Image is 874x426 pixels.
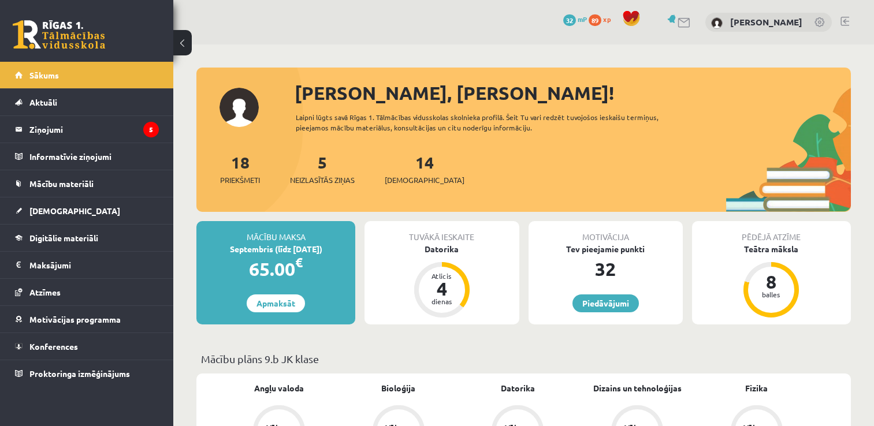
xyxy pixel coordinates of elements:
div: Laipni lūgts savā Rīgas 1. Tālmācības vidusskolas skolnieka profilā. Šeit Tu vari redzēt tuvojošo... [296,112,689,133]
span: Neizlasītās ziņas [290,174,355,186]
span: Atzīmes [29,287,61,297]
span: Mācību materiāli [29,178,94,189]
a: 5Neizlasītās ziņas [290,152,355,186]
div: Mācību maksa [196,221,355,243]
div: Atlicis [425,272,459,279]
span: [DEMOGRAPHIC_DATA] [385,174,464,186]
img: Nellija Saulīte [711,17,723,29]
a: Datorika [501,382,535,394]
p: Mācību plāns 9.b JK klase [201,351,846,367]
a: [PERSON_NAME] [730,16,802,28]
a: Datorika Atlicis 4 dienas [365,243,519,319]
div: 4 [425,279,459,298]
div: 65.00 [196,255,355,283]
a: Teātra māksla 8 balles [692,243,851,319]
span: Aktuāli [29,97,57,107]
a: Informatīvie ziņojumi [15,143,159,170]
div: dienas [425,298,459,305]
a: [DEMOGRAPHIC_DATA] [15,197,159,224]
a: Digitālie materiāli [15,225,159,251]
div: Septembris (līdz [DATE]) [196,243,355,255]
span: Motivācijas programma [29,314,121,324]
a: Bioloģija [381,382,415,394]
legend: Ziņojumi [29,116,159,143]
legend: Informatīvie ziņojumi [29,143,159,170]
a: 18Priekšmeti [220,152,260,186]
a: Mācību materiāli [15,170,159,197]
span: Proktoringa izmēģinājums [29,368,130,379]
a: Atzīmes [15,279,159,305]
span: Priekšmeti [220,174,260,186]
div: 8 [754,272,789,291]
span: mP [578,14,587,24]
div: Datorika [365,243,519,255]
a: Motivācijas programma [15,306,159,332]
a: Fizika [745,382,768,394]
a: Apmaksāt [247,294,305,312]
a: Rīgas 1. Tālmācības vidusskola [13,20,105,49]
a: 89 xp [589,14,616,24]
div: 32 [529,255,683,283]
span: xp [603,14,611,24]
a: Aktuāli [15,89,159,115]
a: Konferences [15,333,159,360]
div: [PERSON_NAME], [PERSON_NAME]! [295,79,851,107]
a: 32 mP [563,14,587,24]
div: Pēdējā atzīme [692,221,851,243]
a: Ziņojumi5 [15,116,159,143]
a: Dizains un tehnoloģijas [593,382,682,394]
a: Sākums [15,62,159,88]
span: Digitālie materiāli [29,233,98,243]
a: Angļu valoda [254,382,304,394]
a: Maksājumi [15,252,159,278]
a: Proktoringa izmēģinājums [15,360,159,387]
span: Sākums [29,70,59,80]
a: 14[DEMOGRAPHIC_DATA] [385,152,464,186]
span: [DEMOGRAPHIC_DATA] [29,205,120,216]
span: 89 [589,14,601,26]
legend: Maksājumi [29,252,159,278]
div: balles [754,291,789,298]
div: Tuvākā ieskaite [365,221,519,243]
div: Teātra māksla [692,243,851,255]
a: Piedāvājumi [572,294,639,312]
span: 32 [563,14,576,26]
div: Tev pieejamie punkti [529,243,683,255]
span: € [295,254,303,271]
i: 5 [143,122,159,137]
span: Konferences [29,341,78,352]
div: Motivācija [529,221,683,243]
